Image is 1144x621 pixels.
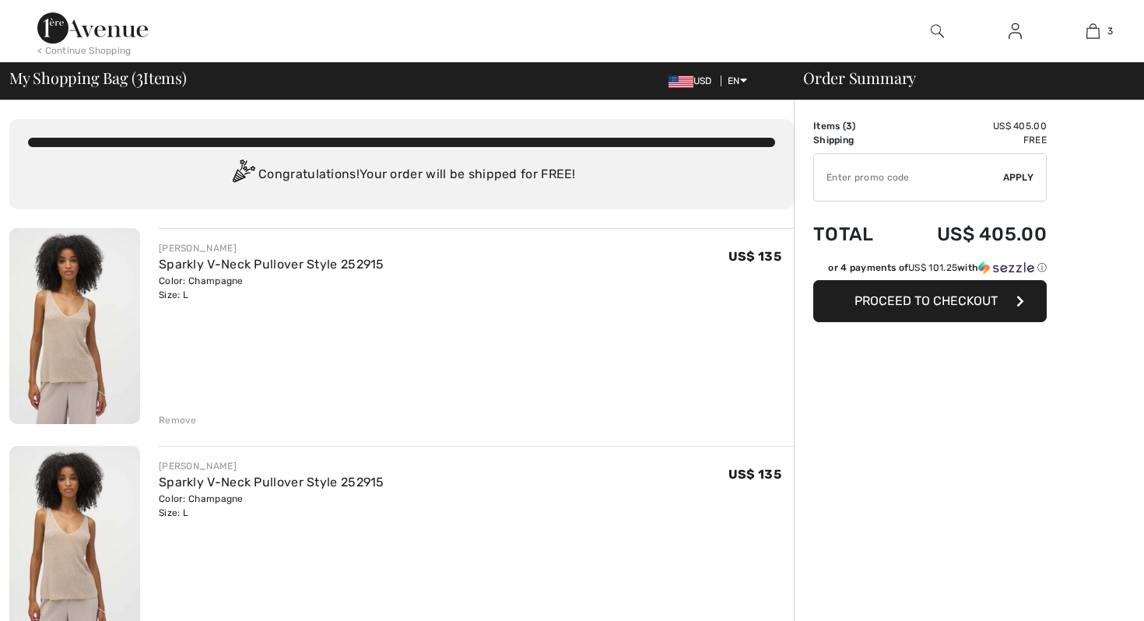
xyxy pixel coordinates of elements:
[1009,22,1022,40] img: My Info
[159,274,384,302] div: Color: Champagne Size: L
[846,121,852,132] span: 3
[814,154,1003,201] input: Promo code
[669,75,693,88] img: US Dollar
[813,133,896,147] td: Shipping
[728,75,747,86] span: EN
[159,257,384,272] a: Sparkly V-Neck Pullover Style 252915
[896,133,1047,147] td: Free
[669,75,718,86] span: USD
[159,492,384,520] div: Color: Champagne Size: L
[931,22,944,40] img: search the website
[728,249,781,264] span: US$ 135
[37,44,132,58] div: < Continue Shopping
[227,160,258,191] img: Congratulation2.svg
[1055,22,1131,40] a: 3
[159,241,384,255] div: [PERSON_NAME]
[896,208,1047,261] td: US$ 405.00
[37,12,148,44] img: 1ère Avenue
[1003,170,1034,184] span: Apply
[978,261,1034,275] img: Sezzle
[896,119,1047,133] td: US$ 405.00
[1107,24,1113,38] span: 3
[854,293,998,308] span: Proceed to Checkout
[1086,22,1100,40] img: My Bag
[9,228,140,424] img: Sparkly V-Neck Pullover Style 252915
[813,208,896,261] td: Total
[784,70,1135,86] div: Order Summary
[159,459,384,473] div: [PERSON_NAME]
[813,280,1047,322] button: Proceed to Checkout
[136,66,143,86] span: 3
[9,70,187,86] span: My Shopping Bag ( Items)
[813,261,1047,280] div: or 4 payments ofUS$ 101.25withSezzle Click to learn more about Sezzle
[159,475,384,489] a: Sparkly V-Neck Pullover Style 252915
[996,22,1034,41] a: Sign In
[728,467,781,482] span: US$ 135
[159,413,197,427] div: Remove
[28,160,775,191] div: Congratulations! Your order will be shipped for FREE!
[813,119,896,133] td: Items ( )
[908,262,957,273] span: US$ 101.25
[828,261,1047,275] div: or 4 payments of with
